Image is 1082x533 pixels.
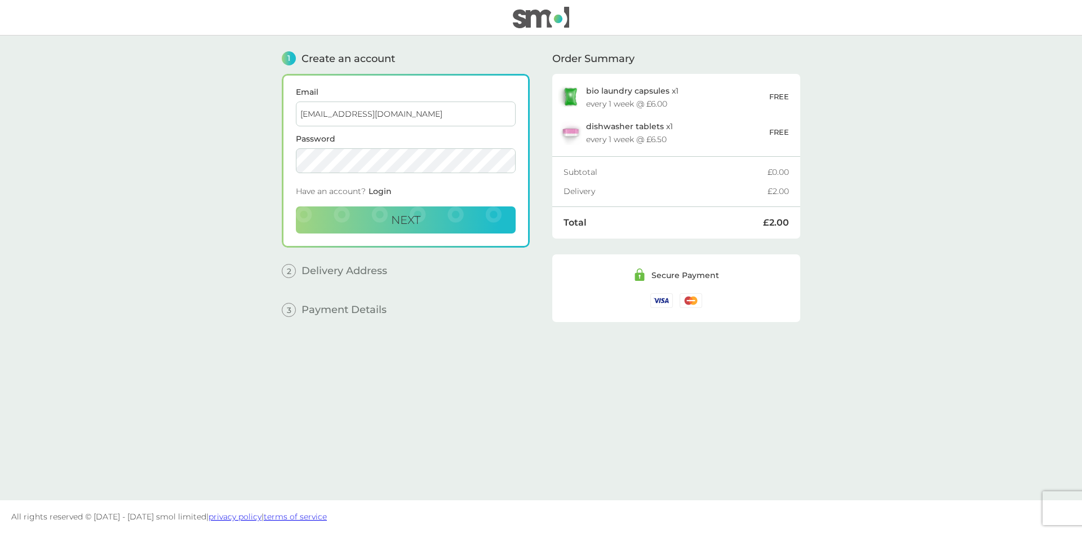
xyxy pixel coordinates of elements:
[769,91,789,103] p: FREE
[586,135,667,143] div: every 1 week @ £6.50
[513,7,569,28] img: smol
[296,206,516,234] button: Next
[301,266,387,276] span: Delivery Address
[296,88,516,96] label: Email
[763,218,789,227] div: £2.00
[586,86,669,96] span: bio laundry capsules
[301,305,387,315] span: Payment Details
[564,187,768,195] div: Delivery
[552,54,635,64] span: Order Summary
[369,186,392,196] span: Login
[650,293,673,307] img: /assets/icons/cards/visa.svg
[651,271,719,279] div: Secure Payment
[680,293,702,307] img: /assets/icons/cards/mastercard.svg
[282,51,296,65] span: 1
[391,213,420,227] span: Next
[586,121,664,131] span: dishwasher tablets
[768,168,789,176] div: £0.00
[264,512,327,522] a: terms of service
[564,168,768,176] div: Subtotal
[586,86,679,95] p: x 1
[769,126,789,138] p: FREE
[282,264,296,278] span: 2
[301,54,395,64] span: Create an account
[586,100,667,108] div: every 1 week @ £6.00
[768,187,789,195] div: £2.00
[586,122,673,131] p: x 1
[564,218,763,227] div: Total
[209,512,261,522] a: privacy policy
[296,182,516,206] div: Have an account?
[282,303,296,317] span: 3
[296,135,516,143] label: Password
